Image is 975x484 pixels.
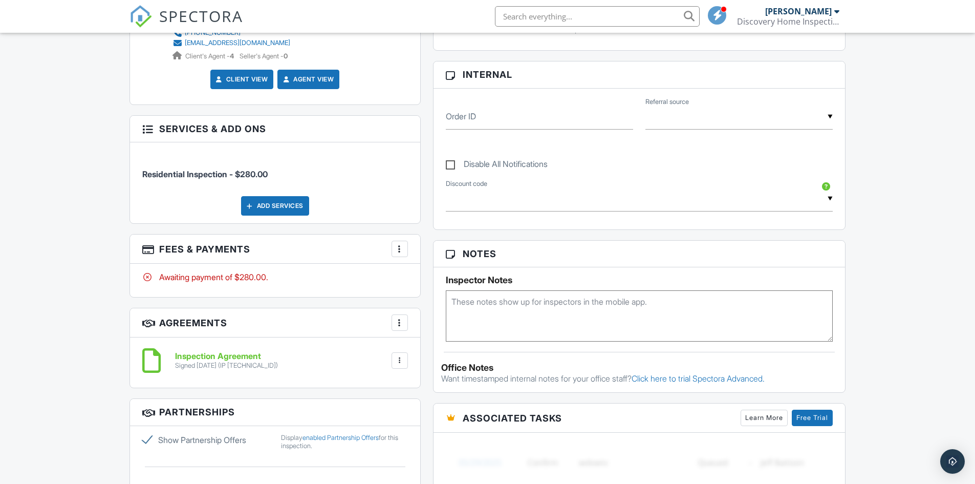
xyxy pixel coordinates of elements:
[446,111,476,122] label: Order ID
[434,61,846,88] h3: Internal
[281,74,334,85] a: Agent View
[172,38,290,48] a: [EMAIL_ADDRESS][DOMAIN_NAME]
[159,5,243,27] span: SPECTORA
[130,308,420,338] h3: Agreements
[645,97,689,107] label: Referral source
[737,16,839,27] div: Discovery Home Inspections LLC
[741,410,788,426] a: Learn More
[446,159,548,172] label: Disable All Notifications
[940,449,965,474] div: Open Intercom Messenger
[434,241,846,267] h3: Notes
[441,373,838,384] p: Want timestamped internal notes for your office staff?
[765,6,832,16] div: [PERSON_NAME]
[463,411,562,425] span: Associated Tasks
[175,362,278,370] div: Signed [DATE] (IP [TECHNICAL_ID])
[130,235,420,264] h3: Fees & Payments
[441,363,838,373] div: Office Notes
[130,399,420,426] h3: Partnerships
[446,275,833,285] h5: Inspector Notes
[284,52,288,60] strong: 0
[214,74,268,85] a: Client View
[230,52,234,60] strong: 4
[129,5,152,28] img: The Best Home Inspection Software - Spectora
[142,150,408,188] li: Service: Residential Inspection
[302,434,379,441] a: enabled Partnership Offers
[241,196,309,216] div: Add Services
[495,6,700,27] input: Search everything...
[185,52,235,60] span: Client's Agent -
[632,373,765,384] a: Click here to trial Spectora Advanced.
[792,410,833,426] a: Free Trial
[175,352,278,361] h6: Inspection Agreement
[142,434,269,446] label: Show Partnership Offers
[185,39,290,47] div: [EMAIL_ADDRESS][DOMAIN_NAME]
[175,352,278,370] a: Inspection Agreement Signed [DATE] (IP [TECHNICAL_ID])
[130,116,420,142] h3: Services & Add ons
[446,179,487,188] label: Discount code
[281,434,408,450] div: Display for this inspection.
[240,52,288,60] span: Seller's Agent -
[142,271,408,283] div: Awaiting payment of $280.00.
[129,14,243,35] a: SPECTORA
[142,169,268,179] span: Residential Inspection - $280.00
